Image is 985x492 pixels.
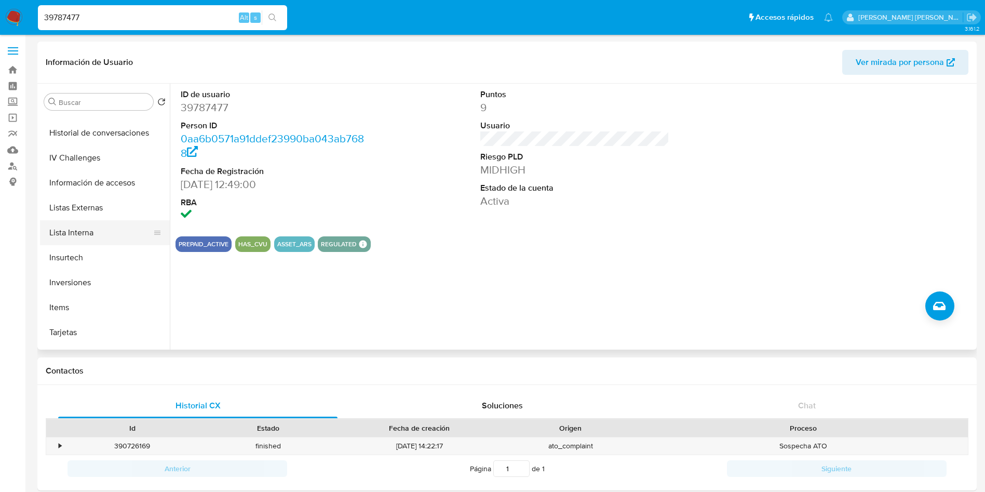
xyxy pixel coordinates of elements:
div: Sospecha ATO [639,437,968,455]
button: Aprobados [40,345,170,370]
button: Items [40,295,170,320]
span: 1 [542,463,545,474]
div: Origen [510,423,631,433]
div: • [59,441,61,451]
input: Buscar [59,98,149,107]
button: Listas Externas [40,195,170,220]
dt: Riesgo PLD [480,151,670,163]
dd: 9 [480,100,670,115]
a: Salir [966,12,977,23]
input: Buscar usuario o caso... [38,11,287,24]
button: Tarjetas [40,320,170,345]
dt: RBA [181,197,370,208]
button: Información de accesos [40,170,170,195]
span: Accesos rápidos [755,12,814,23]
dt: ID de usuario [181,89,370,100]
dd: [DATE] 12:49:00 [181,177,370,192]
a: Notificaciones [824,13,833,22]
div: 390726169 [64,437,200,455]
dt: Estado de la cuenta [480,182,670,194]
span: Soluciones [482,400,523,411]
div: [DATE] 14:22:17 [336,437,503,455]
span: Chat [798,400,816,411]
p: sandra.helbardt@mercadolibre.com [858,12,963,22]
button: Volver al orden por defecto [157,98,166,109]
span: Página de [470,460,545,477]
span: Alt [240,12,248,22]
dt: Person ID [181,120,370,131]
dt: Usuario [480,120,670,131]
dd: MIDHIGH [480,163,670,177]
button: Historial de conversaciones [40,121,170,145]
button: Lista Interna [40,220,161,245]
button: IV Challenges [40,145,170,170]
div: Estado [208,423,329,433]
span: Ver mirada por persona [856,50,944,75]
dd: 39787477 [181,100,370,115]
span: Historial CX [176,400,221,411]
div: Id [72,423,193,433]
button: search-icon [262,10,283,25]
button: Insurtech [40,245,170,270]
h1: Información de Usuario [46,57,133,68]
a: 0aa6b0571a91ddef23990ba043ab7688 [181,131,364,161]
div: Proceso [646,423,961,433]
button: Siguiente [727,460,947,477]
button: Buscar [48,98,57,106]
button: Inversiones [40,270,170,295]
span: s [254,12,257,22]
dt: Fecha de Registración [181,166,370,177]
div: finished [200,437,336,455]
button: Anterior [68,460,287,477]
div: Fecha de creación [344,423,495,433]
dd: Activa [480,194,670,208]
dt: Puntos [480,89,670,100]
div: ato_complaint [503,437,639,455]
button: Ver mirada por persona [842,50,968,75]
h1: Contactos [46,366,968,376]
